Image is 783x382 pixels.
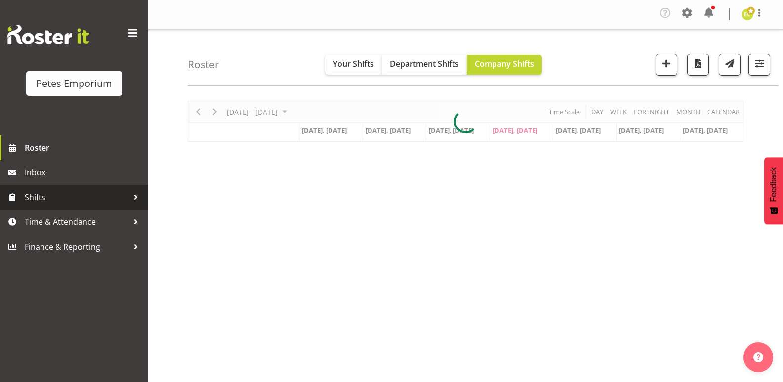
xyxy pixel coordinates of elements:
[769,167,778,202] span: Feedback
[7,25,89,44] img: Rosterit website logo
[382,55,467,75] button: Department Shifts
[742,8,753,20] img: emma-croft7499.jpg
[656,54,677,76] button: Add a new shift
[719,54,741,76] button: Send a list of all shifts for the selected filtered period to all rostered employees.
[25,239,128,254] span: Finance & Reporting
[25,214,128,229] span: Time & Attendance
[475,58,534,69] span: Company Shifts
[25,140,143,155] span: Roster
[188,59,219,70] h4: Roster
[25,165,143,180] span: Inbox
[333,58,374,69] span: Your Shifts
[748,54,770,76] button: Filter Shifts
[325,55,382,75] button: Your Shifts
[390,58,459,69] span: Department Shifts
[467,55,542,75] button: Company Shifts
[753,352,763,362] img: help-xxl-2.png
[687,54,709,76] button: Download a PDF of the roster according to the set date range.
[25,190,128,205] span: Shifts
[36,76,112,91] div: Petes Emporium
[764,157,783,224] button: Feedback - Show survey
